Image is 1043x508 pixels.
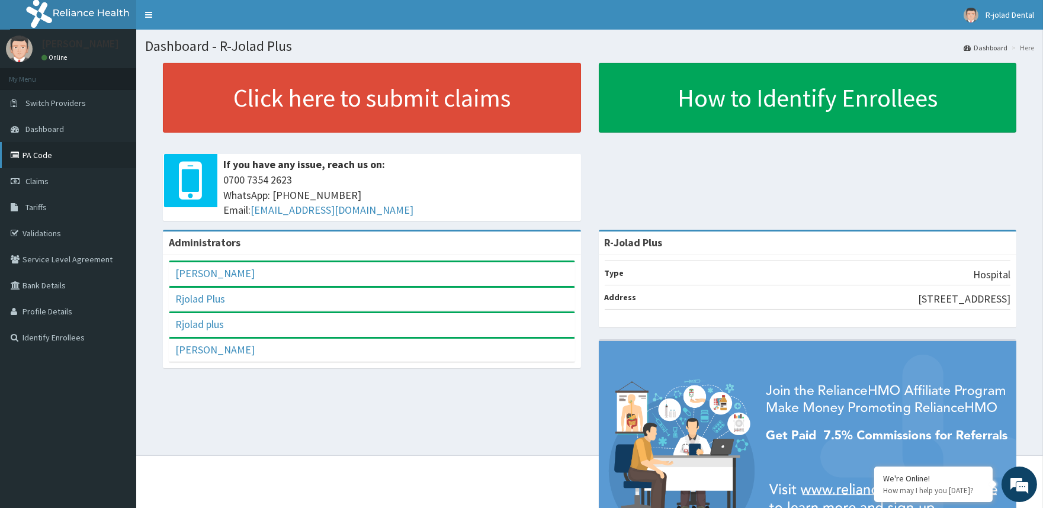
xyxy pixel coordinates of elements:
[175,266,255,280] a: [PERSON_NAME]
[986,9,1034,20] span: R-jolad Dental
[175,343,255,356] a: [PERSON_NAME]
[145,38,1034,54] h1: Dashboard - R-Jolad Plus
[223,157,385,171] b: If you have any issue, reach us on:
[883,486,984,496] p: How may I help you today?
[163,63,581,133] a: Click here to submit claims
[251,203,413,217] a: [EMAIL_ADDRESS][DOMAIN_NAME]
[964,43,1007,53] a: Dashboard
[883,473,984,484] div: We're Online!
[25,176,49,187] span: Claims
[25,202,47,213] span: Tariffs
[223,172,575,218] span: 0700 7354 2623 WhatsApp: [PHONE_NUMBER] Email:
[1009,43,1034,53] li: Here
[41,38,119,49] p: [PERSON_NAME]
[599,63,1017,133] a: How to Identify Enrollees
[605,292,637,303] b: Address
[918,291,1010,307] p: [STREET_ADDRESS]
[973,267,1010,282] p: Hospital
[6,36,33,62] img: User Image
[25,124,64,134] span: Dashboard
[605,268,624,278] b: Type
[964,8,978,22] img: User Image
[41,53,70,62] a: Online
[25,98,86,108] span: Switch Providers
[169,236,240,249] b: Administrators
[605,236,663,249] strong: R-Jolad Plus
[175,292,225,306] a: Rjolad Plus
[175,317,224,331] a: Rjolad plus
